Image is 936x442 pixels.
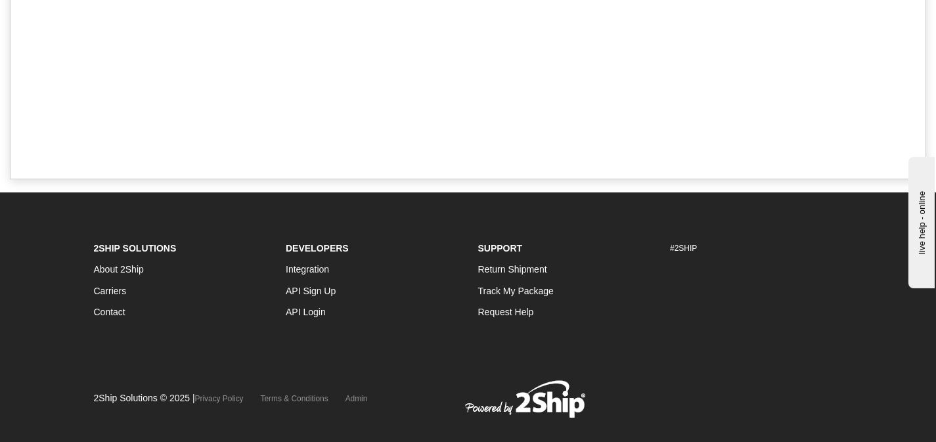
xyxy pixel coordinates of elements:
a: API Login [286,307,326,317]
div: live help - online [10,11,122,21]
a: Terms & Conditions [261,394,328,403]
span: 2Ship Solutions © 2025 | [94,393,244,403]
a: Contact [94,307,125,317]
a: Return Shipment [478,264,547,275]
a: Integration [286,264,329,275]
a: Admin [345,394,368,403]
a: Track My Package [478,286,554,296]
a: About 2Ship [94,264,144,275]
iframe: chat widget [906,154,935,288]
strong: Developers [286,243,349,254]
a: Carriers [94,286,127,296]
strong: Support [478,243,523,254]
strong: 2Ship Solutions [94,243,177,254]
a: API Sign Up [286,286,336,296]
a: Request Help [478,307,534,317]
h6: #2SHIP [670,244,843,253]
a: Privacy Policy [195,394,244,403]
